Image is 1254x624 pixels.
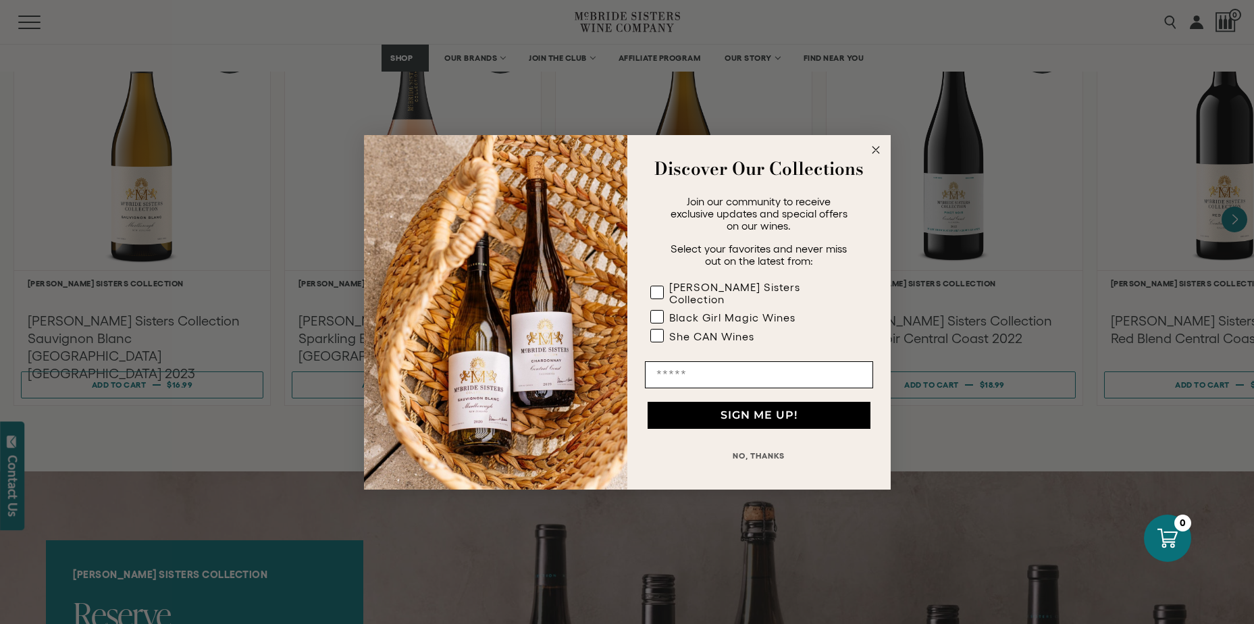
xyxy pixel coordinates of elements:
[645,442,873,469] button: NO, THANKS
[645,361,873,388] input: Email
[671,195,847,232] span: Join our community to receive exclusive updates and special offers on our wines.
[868,142,884,158] button: Close dialog
[364,135,627,490] img: 42653730-7e35-4af7-a99d-12bf478283cf.jpeg
[669,281,846,305] div: [PERSON_NAME] Sisters Collection
[648,402,870,429] button: SIGN ME UP!
[669,330,754,342] div: She CAN Wines
[654,155,864,182] strong: Discover Our Collections
[669,311,795,323] div: Black Girl Magic Wines
[671,242,847,267] span: Select your favorites and never miss out on the latest from:
[1174,515,1191,531] div: 0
